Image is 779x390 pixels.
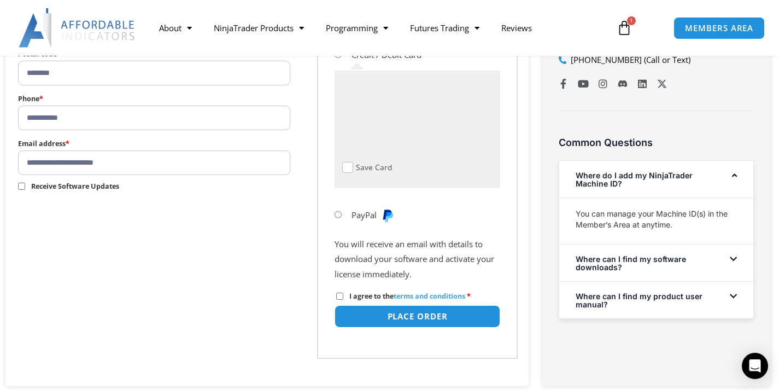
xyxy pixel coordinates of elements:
span: MEMBERS AREA [685,24,753,32]
a: About [148,15,203,40]
a: Reviews [490,15,543,40]
label: Email address [18,137,290,150]
nav: Menu [148,15,608,40]
a: Programming [315,15,399,40]
img: PayPal [381,209,394,222]
span: I agree to the [349,292,465,301]
div: Where can I find my product user manual? [559,282,754,318]
iframe: Secure payment input frame [340,76,490,159]
a: Where do I add my NinjaTrader Machine ID? [576,171,693,188]
p: You will receive an email with details to download your software and activate your license immedi... [335,237,500,283]
p: You can manage your Machine ID(s) in the Member’s Area at anytime. [576,208,737,230]
div: Open Intercom Messenger [742,353,768,379]
div: Where do I add my NinjaTrader Machine ID? [559,161,754,197]
label: PayPal [352,209,394,220]
span: 1 [627,16,636,25]
label: Phone [18,92,290,106]
img: LogoAI | Affordable Indicators – NinjaTrader [19,8,136,48]
a: Where can I find my product user manual? [576,292,702,309]
abbr: required [467,292,471,301]
a: terms and conditions [394,292,465,301]
div: Where can I find my software downloads? [559,245,754,281]
label: Save Card [356,162,392,173]
a: NinjaTrader Products [203,15,315,40]
input: Receive Software Updates [18,183,25,190]
span: Receive Software Updates [31,182,119,191]
a: MEMBERS AREA [673,17,765,39]
a: Futures Trading [399,15,490,40]
a: 1 [600,12,648,44]
a: Where can I find my software downloads? [576,254,686,272]
div: Where do I add my NinjaTrader Machine ID? [559,197,754,244]
label: Credit / Debit Card [352,49,421,60]
span: [PHONE_NUMBER] (Call or Text) [568,53,690,68]
button: Place order [335,305,500,328]
h3: Common Questions [559,136,754,149]
input: I agree to theterms and conditions * [336,293,343,300]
